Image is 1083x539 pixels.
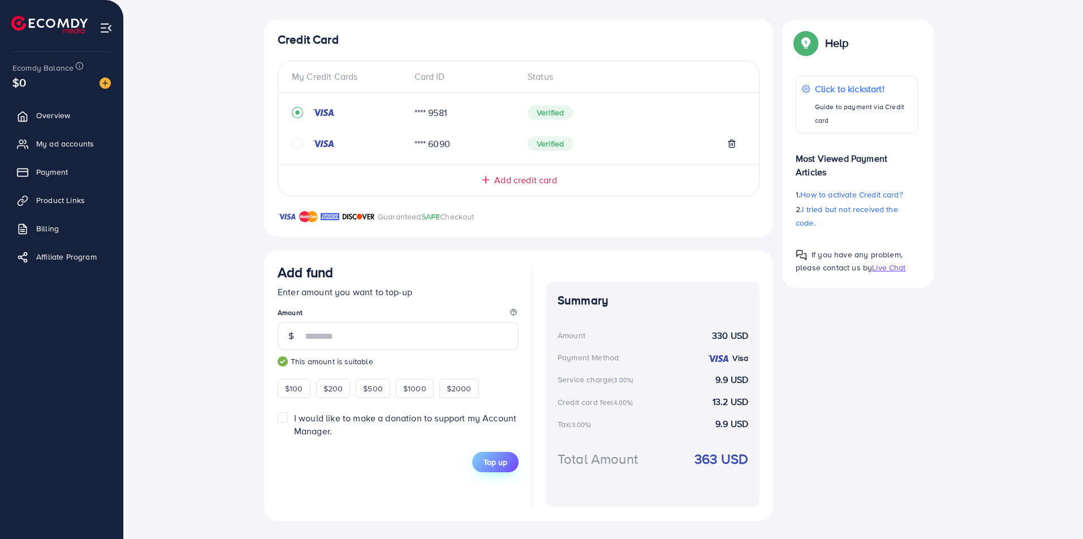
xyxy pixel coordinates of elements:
div: Service charge [558,374,637,385]
span: $100 [285,383,303,394]
div: Total Amount [558,449,638,469]
img: menu [100,21,113,35]
small: This amount is suitable [278,356,519,367]
img: Popup guide [796,33,816,53]
span: If you have any problem, please contact us by [796,249,903,273]
strong: 9.9 USD [715,417,748,430]
strong: 13.2 USD [713,395,748,408]
p: Guaranteed Checkout [378,210,474,223]
button: Top up [472,452,519,472]
img: credit [312,139,335,148]
span: Payment [36,166,68,178]
span: Top up [484,456,507,468]
span: SAFE [421,211,441,222]
span: I would like to make a donation to support my Account Manager. [294,412,516,437]
img: brand [342,210,375,223]
img: guide [278,356,288,366]
img: brand [278,210,296,223]
small: (4.00%) [611,398,633,407]
span: $2000 [447,383,472,394]
svg: circle [292,138,303,149]
span: Billing [36,223,59,234]
span: Verified [528,105,573,120]
span: $200 [323,383,343,394]
span: $500 [363,383,383,394]
div: Credit card fee [558,396,637,408]
strong: 9.9 USD [715,373,748,386]
p: 2. [796,202,918,230]
p: Most Viewed Payment Articles [796,143,918,179]
a: Payment [8,161,115,183]
img: logo [11,16,88,33]
a: Overview [8,104,115,127]
p: Click to kickstart! [815,82,912,96]
span: $0 [12,74,26,90]
img: brand [321,210,339,223]
img: Popup guide [796,249,807,261]
h3: Add fund [278,264,333,281]
h4: Summary [558,294,748,308]
div: Amount [558,330,585,341]
a: My ad accounts [8,132,115,155]
div: Payment Method [558,352,619,363]
span: Affiliate Program [36,251,97,262]
img: credit [707,354,730,363]
div: Tax [558,419,595,430]
a: Billing [8,217,115,240]
strong: Visa [732,352,748,364]
a: Product Links [8,189,115,212]
img: credit [312,108,335,117]
p: 1. [796,188,918,201]
small: (3.00%) [569,420,591,429]
span: Verified [528,136,573,151]
a: Affiliate Program [8,245,115,268]
div: Card ID [405,70,519,83]
img: brand [299,210,318,223]
p: Help [825,36,849,50]
strong: 363 USD [694,449,748,469]
svg: record circle [292,107,303,118]
span: Add credit card [494,174,556,187]
span: Ecomdy Balance [12,62,74,74]
span: My ad accounts [36,138,94,149]
p: Enter amount you want to top-up [278,285,519,299]
span: I tried but not received the code. [796,204,898,228]
p: Guide to payment via Credit card [815,100,912,127]
span: $1000 [403,383,426,394]
legend: Amount [278,308,519,322]
span: Overview [36,110,70,121]
span: Product Links [36,195,85,206]
img: image [100,77,111,89]
span: How to activate Credit card? [800,189,902,200]
small: (3.00%) [612,376,633,385]
iframe: Chat [1035,488,1075,531]
div: Status [519,70,745,83]
strong: 330 USD [712,329,748,342]
span: Live Chat [872,262,905,273]
h4: Credit Card [278,33,760,47]
div: My Credit Cards [292,70,405,83]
